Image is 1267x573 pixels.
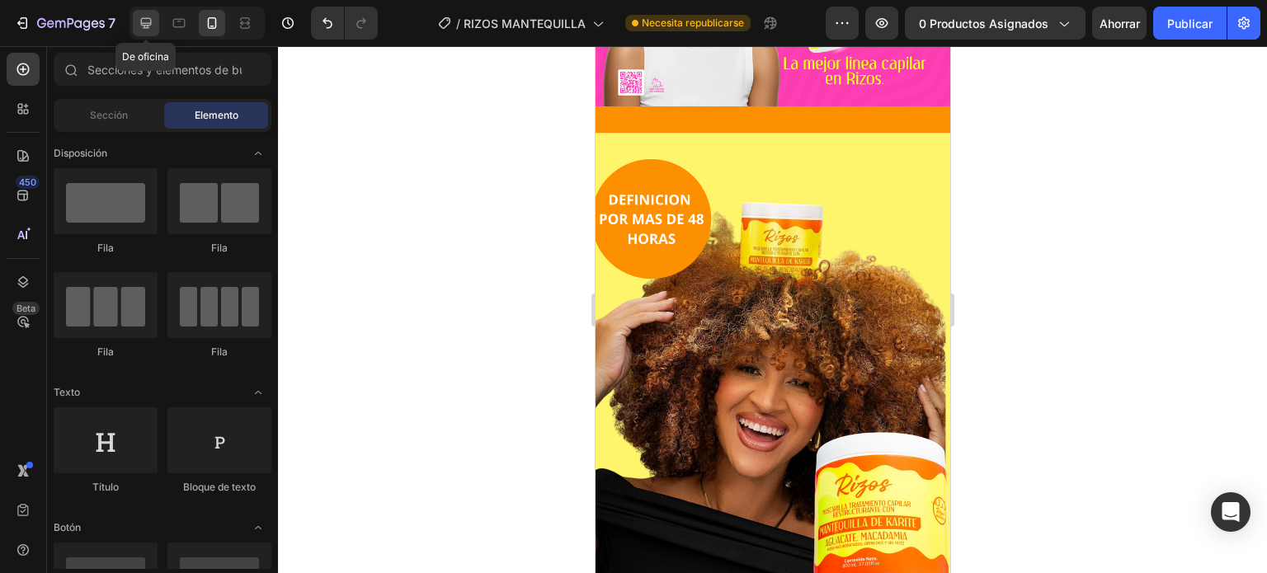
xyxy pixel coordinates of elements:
[54,53,271,86] input: Secciones y elementos de búsqueda
[919,16,1048,31] font: 0 productos asignados
[92,481,119,493] font: Título
[1092,7,1147,40] button: Ahorrar
[905,7,1086,40] button: 0 productos asignados
[19,176,36,188] font: 450
[54,386,80,398] font: Texto
[16,303,35,314] font: Beta
[456,16,460,31] font: /
[245,514,271,541] span: Abrir con palanca
[1100,16,1140,31] font: Ahorrar
[108,15,115,31] font: 7
[97,345,114,358] font: Fila
[1211,492,1251,532] div: Abrir Intercom Messenger
[245,140,271,167] span: Abrir con palanca
[464,16,586,31] font: RIZOS MANTEQUILLA
[596,46,950,573] iframe: Área de diseño
[211,345,228,358] font: Fila
[1167,16,1213,31] font: Publicar
[642,16,744,29] font: Necesita republicarse
[7,7,123,40] button: 7
[183,481,256,493] font: Bloque de texto
[211,242,228,254] font: Fila
[311,7,378,40] div: Deshacer/Rehacer
[195,109,238,121] font: Elemento
[54,147,107,159] font: Disposición
[54,521,81,533] font: Botón
[97,242,114,254] font: Fila
[90,109,128,121] font: Sección
[245,379,271,406] span: Abrir con palanca
[1153,7,1227,40] button: Publicar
